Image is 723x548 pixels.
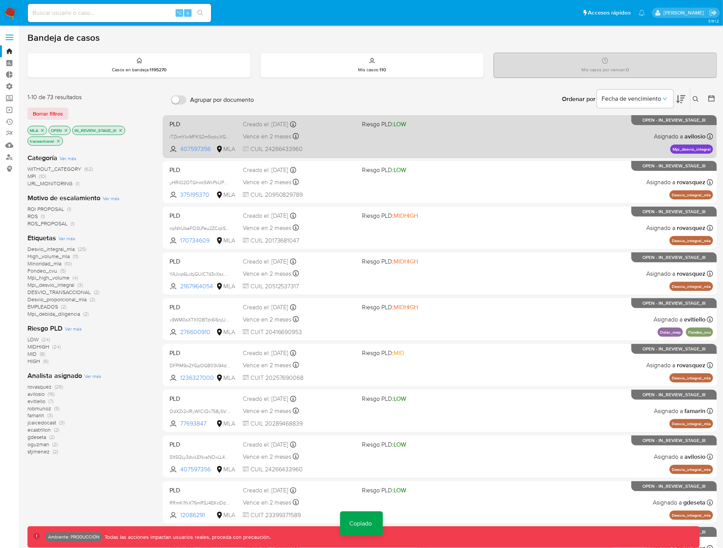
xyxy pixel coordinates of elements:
[187,9,189,16] span: s
[176,9,182,16] span: ⌥
[639,10,645,16] a: Notificaciones
[709,9,717,17] a: Salir
[28,8,211,18] input: Buscar usuario o caso...
[48,535,100,538] p: Ambiente: PRODUCCIÓN
[192,8,208,18] button: search-icon
[588,9,631,17] span: Accesos rápidos
[663,9,707,16] p: gaspar.zanini@mercadolibre.com
[103,534,271,541] p: Todas las acciones impactan usuarios reales, proceda con precaución.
